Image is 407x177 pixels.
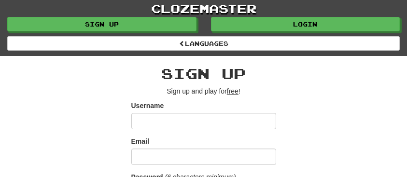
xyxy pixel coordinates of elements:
a: Languages [7,36,400,51]
label: Username [131,101,164,110]
a: Login [211,17,400,31]
label: Email [131,136,149,146]
a: Sign up [7,17,196,31]
h2: Sign up [131,66,276,82]
u: free [227,87,239,95]
p: Sign up and play for ! [131,86,276,96]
